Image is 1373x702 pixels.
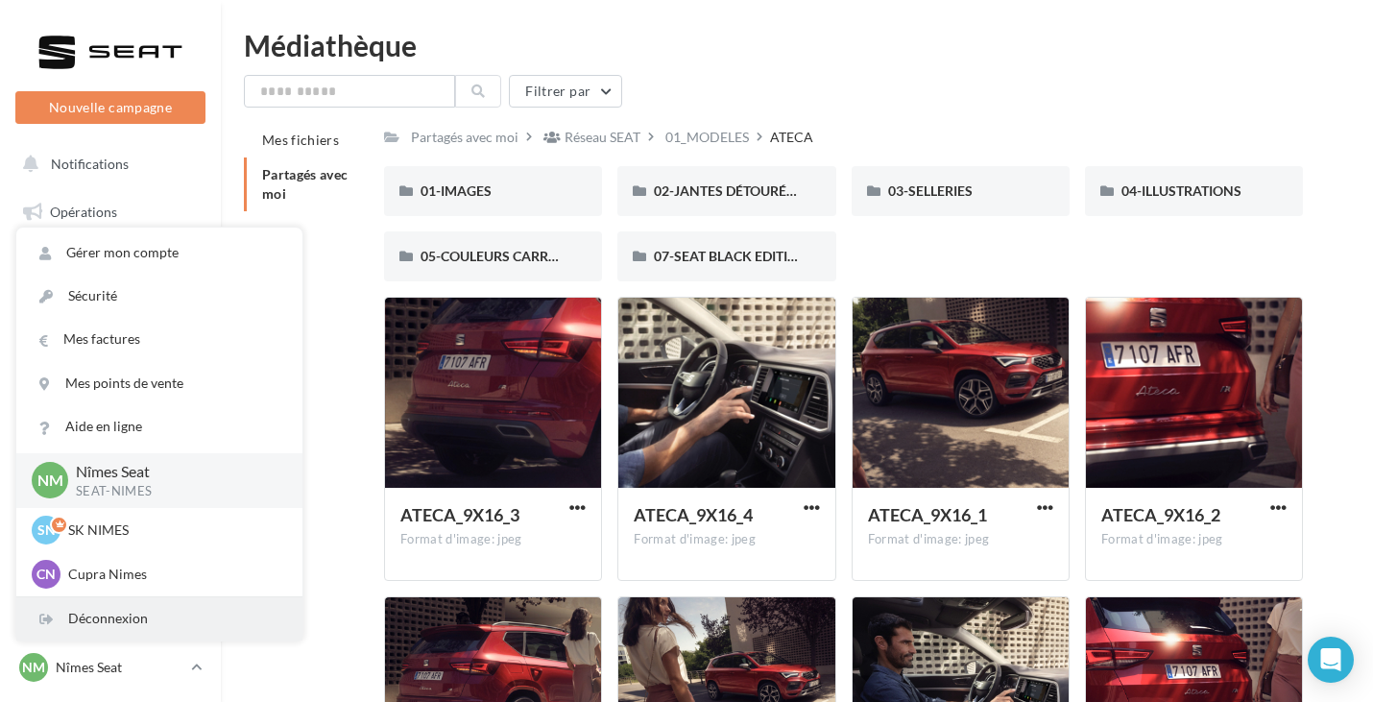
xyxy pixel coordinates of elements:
[51,156,129,172] span: Notifications
[634,531,819,548] div: Format d'image: jpeg
[12,432,209,472] a: Médiathèque
[770,128,813,147] div: ATECA
[1101,531,1287,548] div: Format d'image: jpeg
[1121,182,1241,199] span: 04-ILLUSTRATIONS
[421,182,492,199] span: 01-IMAGES
[665,128,749,147] div: 01_MODELES
[68,565,279,584] p: Cupra Nimes
[76,483,272,500] p: SEAT-NIMES
[244,31,1350,60] div: Médiathèque
[509,75,622,108] button: Filtrer par
[12,239,209,280] a: Boîte de réception
[12,144,202,184] button: Notifications
[16,231,302,275] a: Gérer mon compte
[262,166,349,202] span: Partagés avec moi
[16,318,302,361] a: Mes factures
[37,520,56,540] span: SN
[421,248,610,264] span: 05-COULEURS CARROSSERIES
[12,384,209,424] a: Contacts
[56,658,183,677] p: Nîmes Seat
[36,565,56,584] span: CN
[634,504,753,525] span: ATECA_9X16_4
[76,461,272,483] p: Nîmes Seat
[1101,504,1220,525] span: ATECA_9X16_2
[16,405,302,448] a: Aide en ligne
[12,527,209,584] a: PLV et print personnalisable
[888,182,973,199] span: 03-SELLERIES
[1308,637,1354,683] div: Open Intercom Messenger
[68,520,279,540] p: SK NIMES
[12,592,209,648] a: Campagnes DataOnDemand
[15,91,205,124] button: Nouvelle campagne
[12,289,209,329] a: Visibilité en ligne
[868,531,1053,548] div: Format d'image: jpeg
[22,658,45,677] span: Nm
[654,182,802,199] span: 02-JANTES DÉTOURÉES
[12,192,209,232] a: Opérations
[262,132,339,148] span: Mes fichiers
[400,531,586,548] div: Format d'image: jpeg
[411,128,518,147] div: Partagés avec moi
[400,504,519,525] span: ATECA_9X16_3
[50,204,117,220] span: Opérations
[12,337,209,377] a: Campagnes
[654,248,816,264] span: 07-SEAT BLACK EDITIONS
[565,128,640,147] div: Réseau SEAT
[16,275,302,318] a: Sécurité
[868,504,987,525] span: ATECA_9X16_1
[12,480,209,520] a: Calendrier
[16,362,302,405] a: Mes points de vente
[16,597,302,641] div: Déconnexion
[37,470,63,492] span: Nm
[15,649,205,686] a: Nm Nîmes Seat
